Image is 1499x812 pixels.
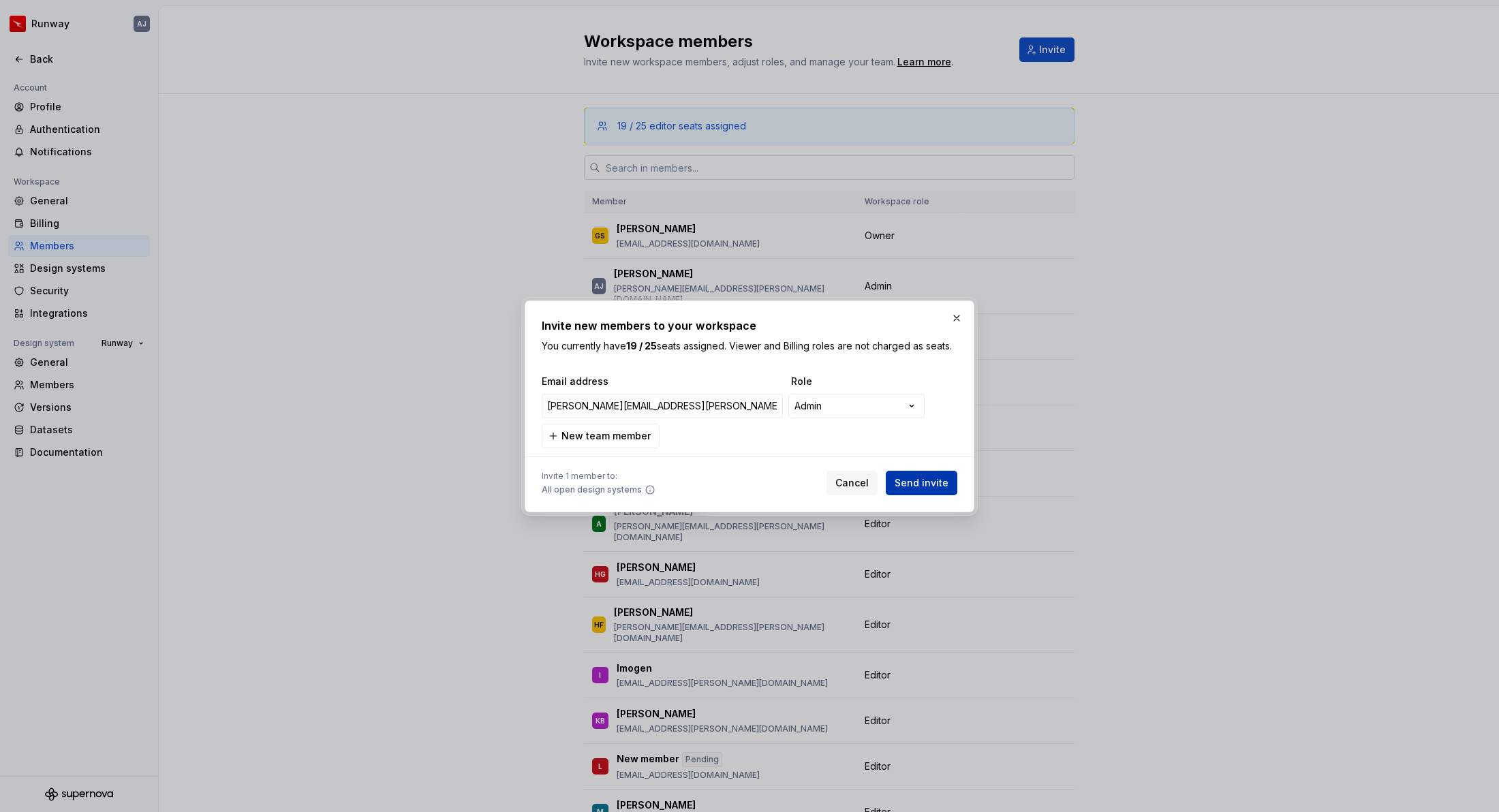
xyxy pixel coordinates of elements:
button: New team member [542,424,660,448]
button: Send invite [886,471,957,495]
span: Email address [542,375,786,388]
h2: Invite new members to your workspace [542,317,957,334]
b: 19 / 25 [626,340,657,352]
span: Invite 1 member to: [542,471,655,482]
span: Send invite [895,476,948,490]
span: Cancel [835,476,869,490]
span: Role [791,375,927,388]
span: New team member [561,429,651,443]
span: All open design systems [542,484,642,495]
button: Cancel [826,471,878,495]
p: You currently have seats assigned. Viewer and Billing roles are not charged as seats. [542,339,957,353]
